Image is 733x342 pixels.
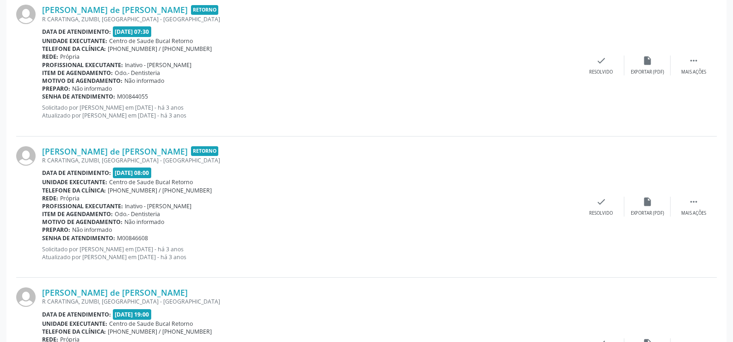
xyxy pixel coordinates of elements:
div: R CARATINGA, ZUMBI, [GEOGRAPHIC_DATA] - [GEOGRAPHIC_DATA] [42,15,578,23]
span: [DATE] 19:00 [113,309,152,320]
i:  [689,197,699,207]
span: Própria [60,53,80,61]
b: Data de atendimento: [42,311,111,318]
span: Centro de Saude Bucal Retorno [109,320,193,328]
b: Item de agendamento: [42,210,113,218]
b: Motivo de agendamento: [42,77,123,85]
b: Telefone da clínica: [42,45,106,53]
span: M00846608 [117,234,148,242]
b: Data de atendimento: [42,169,111,177]
b: Senha de atendimento: [42,93,115,100]
span: Não informado [72,85,112,93]
b: Senha de atendimento: [42,234,115,242]
span: Não informado [72,226,112,234]
a: [PERSON_NAME] de [PERSON_NAME] [42,5,188,15]
b: Data de atendimento: [42,28,111,36]
span: Centro de Saude Bucal Retorno [109,37,193,45]
b: Profissional executante: [42,61,123,69]
span: [DATE] 07:30 [113,26,152,37]
span: Própria [60,194,80,202]
span: Não informado [124,77,164,85]
span: [PHONE_NUMBER] / [PHONE_NUMBER] [108,187,212,194]
b: Motivo de agendamento: [42,218,123,226]
p: Solicitado por [PERSON_NAME] em [DATE] - há 3 anos Atualizado por [PERSON_NAME] em [DATE] - há 3 ... [42,245,578,261]
b: Unidade executante: [42,37,107,45]
div: R CARATINGA, ZUMBI, [GEOGRAPHIC_DATA] - [GEOGRAPHIC_DATA] [42,156,578,164]
b: Preparo: [42,85,70,93]
i: insert_drive_file [642,56,653,66]
b: Rede: [42,53,58,61]
span: Odo.- Dentisteria [115,210,160,218]
b: Telefone da clínica: [42,328,106,336]
div: Exportar (PDF) [631,69,664,75]
img: img [16,146,36,166]
b: Preparo: [42,226,70,234]
b: Telefone da clínica: [42,187,106,194]
span: [PHONE_NUMBER] / [PHONE_NUMBER] [108,328,212,336]
i:  [689,56,699,66]
span: Odo.- Dentisteria [115,69,160,77]
a: [PERSON_NAME] de [PERSON_NAME] [42,287,188,298]
div: Mais ações [681,210,706,217]
span: Inativo - [PERSON_NAME] [125,202,191,210]
span: [PHONE_NUMBER] / [PHONE_NUMBER] [108,45,212,53]
i: insert_drive_file [642,197,653,207]
span: Centro de Saude Bucal Retorno [109,178,193,186]
span: Retorno [191,5,218,15]
div: Exportar (PDF) [631,210,664,217]
p: Solicitado por [PERSON_NAME] em [DATE] - há 3 anos Atualizado por [PERSON_NAME] em [DATE] - há 3 ... [42,104,578,119]
span: Retorno [191,146,218,156]
a: [PERSON_NAME] de [PERSON_NAME] [42,146,188,156]
div: Resolvido [589,210,613,217]
span: Não informado [124,218,164,226]
i: check [596,197,606,207]
b: Unidade executante: [42,320,107,328]
div: Resolvido [589,69,613,75]
span: M00844055 [117,93,148,100]
span: Inativo - [PERSON_NAME] [125,61,191,69]
div: R CARATINGA, ZUMBI, [GEOGRAPHIC_DATA] - [GEOGRAPHIC_DATA] [42,298,578,305]
b: Rede: [42,194,58,202]
i: check [596,56,606,66]
img: img [16,287,36,307]
b: Unidade executante: [42,178,107,186]
img: img [16,5,36,24]
b: Profissional executante: [42,202,123,210]
div: Mais ações [681,69,706,75]
span: [DATE] 08:00 [113,168,152,178]
b: Item de agendamento: [42,69,113,77]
